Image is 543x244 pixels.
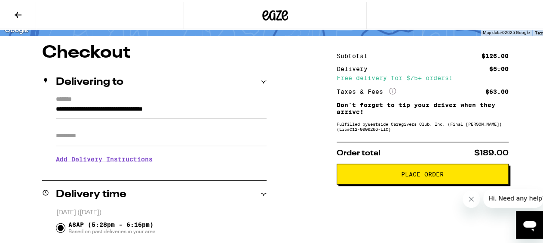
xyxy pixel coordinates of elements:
div: Subtotal [337,51,374,57]
div: Delivery [337,64,374,70]
p: We'll contact you at [PHONE_NUMBER] when we arrive [56,167,267,174]
div: $5.00 [489,64,509,70]
span: Place Order [401,170,444,176]
span: Order total [337,148,380,155]
div: $126.00 [482,51,509,57]
div: Fulfilled by Westside Caregivers Club, Inc. (Final [PERSON_NAME]) (Lic# C12-0000266-LIC ) [337,120,509,130]
h1: Checkout [42,43,267,60]
p: [DATE] ([DATE]) [56,207,267,215]
span: Map data ©2025 Google [483,28,530,33]
iframe: Close message [463,189,480,206]
div: $63.00 [485,87,509,93]
h2: Delivery time [56,188,126,198]
p: Don't forget to tip your driver when they arrive! [337,100,509,114]
button: Place Order [337,162,509,183]
img: Google [2,23,31,34]
h3: Add Delivery Instructions [56,148,267,167]
a: Open this area in Google Maps (opens a new window) [2,23,31,34]
h2: Delivering to [56,75,123,86]
div: Free delivery for $75+ orders! [337,73,509,79]
span: ASAP (5:28pm - 6:16pm) [68,219,156,233]
span: Hi. Need any help? [5,6,62,13]
div: Taxes & Fees [337,86,396,94]
span: Based on past deliveries in your area [68,226,156,233]
span: $189.00 [474,148,509,155]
